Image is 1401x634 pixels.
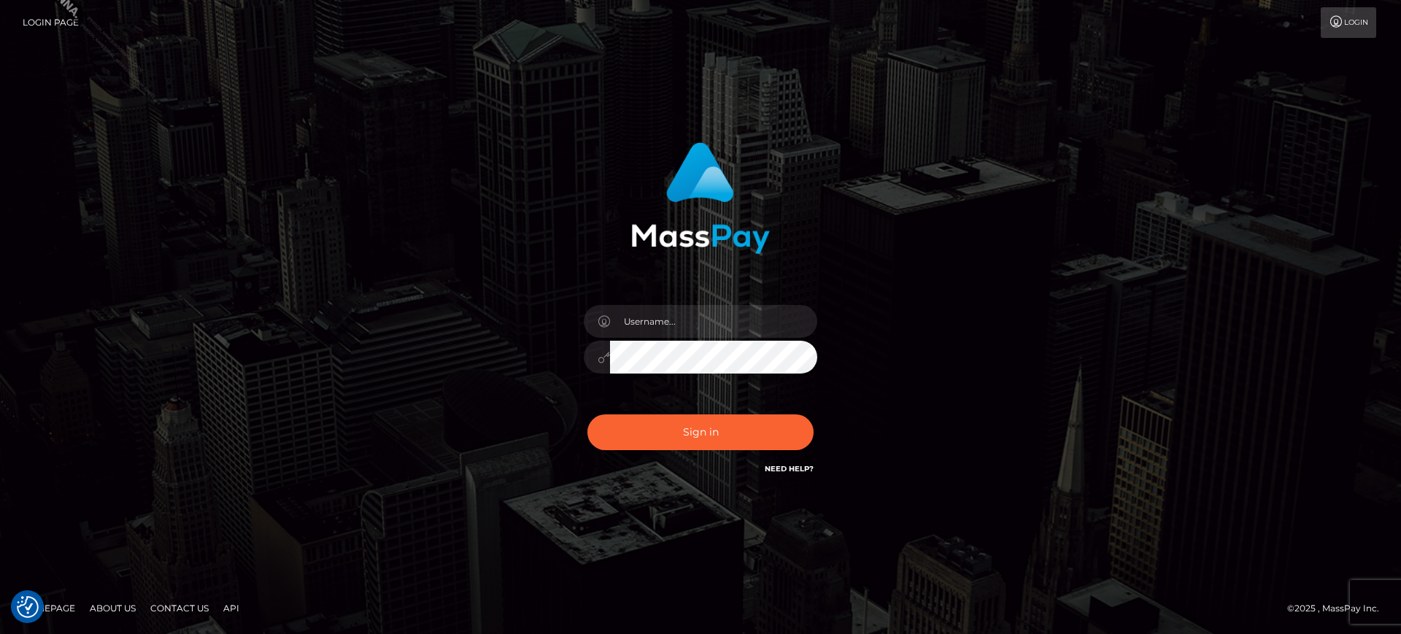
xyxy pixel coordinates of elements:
img: MassPay Login [631,142,770,254]
button: Sign in [587,414,814,450]
a: Need Help? [765,464,814,473]
a: Contact Us [144,597,215,619]
a: Homepage [16,597,81,619]
button: Consent Preferences [17,596,39,618]
a: Login [1321,7,1376,38]
input: Username... [610,305,817,338]
div: © 2025 , MassPay Inc. [1287,600,1390,616]
a: API [217,597,245,619]
img: Revisit consent button [17,596,39,618]
a: About Us [84,597,142,619]
a: Login Page [23,7,79,38]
